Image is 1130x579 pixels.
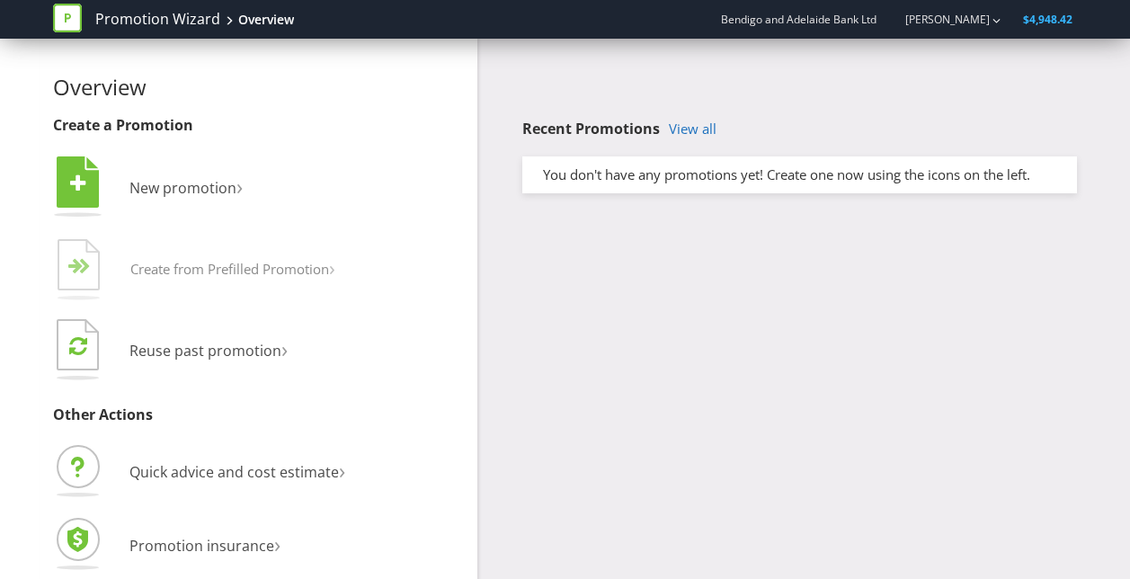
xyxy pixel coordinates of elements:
[281,334,288,363] span: ›
[53,118,465,134] h3: Create a Promotion
[53,462,345,482] a: Quick advice and cost estimate›
[887,12,990,27] a: [PERSON_NAME]
[53,536,280,556] a: Promotion insurance›
[53,76,465,99] h2: Overview
[1023,12,1072,27] span: $4,948.42
[53,235,336,307] button: Create from Prefilled Promotion›
[129,178,236,198] span: New promotion
[329,254,335,281] span: ›
[238,11,294,29] div: Overview
[69,335,87,356] tspan: 
[129,462,339,482] span: Quick advice and cost estimate
[529,165,1070,184] div: You don't have any promotions yet! Create one now using the icons on the left.
[95,9,220,30] a: Promotion Wizard
[339,455,345,485] span: ›
[53,407,465,423] h3: Other Actions
[129,536,274,556] span: Promotion insurance
[669,121,716,137] a: View all
[130,260,329,278] span: Create from Prefilled Promotion
[70,174,86,193] tspan: 
[274,529,280,558] span: ›
[236,171,243,200] span: ›
[129,341,281,361] span: Reuse past promotion
[522,119,660,138] span: Recent Promotions
[721,12,876,27] span: Bendigo and Adelaide Bank Ltd
[79,258,91,275] tspan: 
